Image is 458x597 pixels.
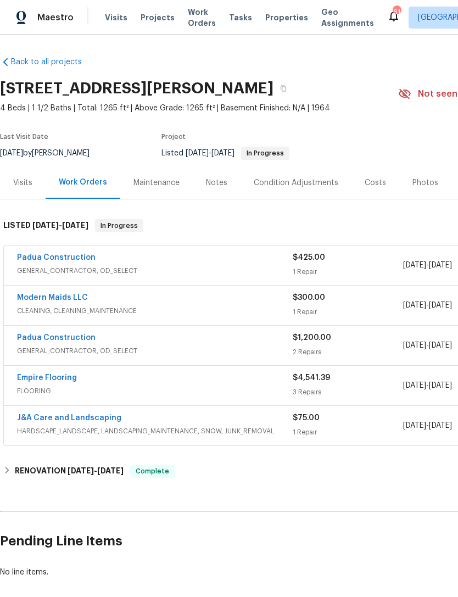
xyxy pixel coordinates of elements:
[59,177,107,188] div: Work Orders
[141,12,175,23] span: Projects
[161,133,186,140] span: Project
[403,340,452,351] span: -
[429,382,452,389] span: [DATE]
[321,7,374,29] span: Geo Assignments
[211,149,234,157] span: [DATE]
[403,342,426,349] span: [DATE]
[293,334,331,342] span: $1,200.00
[403,261,426,269] span: [DATE]
[17,305,293,316] span: CLEANING, CLEANING_MAINTENANCE
[186,149,209,157] span: [DATE]
[242,150,288,157] span: In Progress
[403,382,426,389] span: [DATE]
[37,12,74,23] span: Maestro
[17,254,96,261] a: Padua Construction
[17,374,77,382] a: Empire Flooring
[429,261,452,269] span: [DATE]
[96,220,142,231] span: In Progress
[429,422,452,429] span: [DATE]
[3,219,88,232] h6: LISTED
[13,177,32,188] div: Visits
[133,177,180,188] div: Maintenance
[293,306,403,317] div: 1 Repair
[293,387,403,398] div: 3 Repairs
[15,465,124,478] h6: RENOVATION
[403,420,452,431] span: -
[32,221,88,229] span: -
[188,7,216,29] span: Work Orders
[17,265,293,276] span: GENERAL_CONTRACTOR, OD_SELECT
[186,149,234,157] span: -
[403,380,452,391] span: -
[293,294,325,302] span: $300.00
[97,467,124,475] span: [DATE]
[293,374,330,382] span: $4,541.39
[365,177,386,188] div: Costs
[393,7,400,18] div: 61
[265,12,308,23] span: Properties
[273,79,293,98] button: Copy Address
[17,334,96,342] a: Padua Construction
[62,221,88,229] span: [DATE]
[412,177,438,188] div: Photos
[293,427,403,438] div: 1 Repair
[254,177,338,188] div: Condition Adjustments
[293,254,325,261] span: $425.00
[17,294,88,302] a: Modern Maids LLC
[161,149,289,157] span: Listed
[68,467,124,475] span: -
[429,342,452,349] span: [DATE]
[131,466,174,477] span: Complete
[17,414,121,422] a: J&A Care and Landscaping
[229,14,252,21] span: Tasks
[403,300,452,311] span: -
[206,177,227,188] div: Notes
[17,426,293,437] span: HARDSCAPE_LANDSCAPE, LANDSCAPING_MAINTENANCE, SNOW, JUNK_REMOVAL
[32,221,59,229] span: [DATE]
[429,302,452,309] span: [DATE]
[293,414,320,422] span: $75.00
[17,386,293,397] span: FLOORING
[293,347,403,358] div: 2 Repairs
[68,467,94,475] span: [DATE]
[17,345,293,356] span: GENERAL_CONTRACTOR, OD_SELECT
[293,266,403,277] div: 1 Repair
[403,260,452,271] span: -
[403,422,426,429] span: [DATE]
[105,12,127,23] span: Visits
[403,302,426,309] span: [DATE]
